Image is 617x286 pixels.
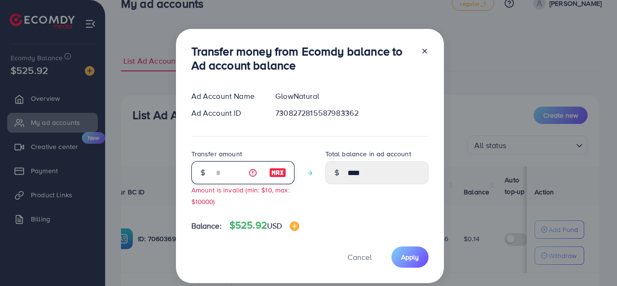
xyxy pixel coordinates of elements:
[325,149,411,159] label: Total balance in ad account
[267,220,282,231] span: USD
[335,246,384,267] button: Cancel
[401,252,419,262] span: Apply
[229,219,300,232] h4: $525.92
[184,108,268,119] div: Ad Account ID
[191,220,222,232] span: Balance:
[191,44,413,72] h3: Transfer money from Ecomdy balance to Ad account balance
[268,91,436,102] div: GlowNatural
[290,221,299,231] img: image
[391,246,429,267] button: Apply
[191,149,242,159] label: Transfer amount
[184,91,268,102] div: Ad Account Name
[348,252,372,262] span: Cancel
[191,185,290,205] small: Amount is invalid (min: $10, max: $10000)
[269,167,286,178] img: image
[576,243,610,279] iframe: Chat
[268,108,436,119] div: 7308272815587983362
